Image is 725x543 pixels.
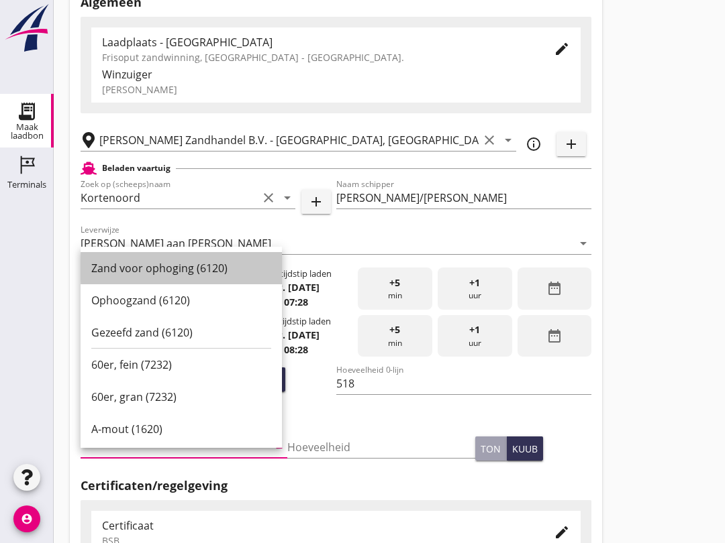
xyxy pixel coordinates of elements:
[81,187,258,208] input: Zoek op (scheeps)naam
[102,34,532,50] div: Laadplaats - [GEOGRAPHIC_DATA]
[91,260,271,276] div: Zand voor ophoging (6120)
[91,324,271,341] div: Gezeefd zand (6120)
[554,41,570,57] i: edit
[481,132,497,148] i: clear
[260,190,277,206] i: clear
[91,421,271,437] div: A-mout (1620)
[389,322,400,337] span: +5
[273,328,320,341] strong: vr. [DATE]
[81,408,591,426] h2: Product(en)/vrachtbepaling
[7,180,46,189] div: Terminals
[469,322,480,337] span: +1
[102,518,532,534] div: Certificaat
[273,281,320,294] strong: vr. [DATE]
[287,436,475,458] input: Hoeveelheid
[438,267,512,310] div: uur
[475,436,507,461] button: ton
[91,389,271,405] div: 60er, gran (7232)
[99,129,479,151] input: Losplaats
[481,442,501,456] div: ton
[575,235,591,251] i: arrow_drop_down
[563,136,579,152] i: add
[102,162,171,174] h2: Beladen vaartuig
[91,357,271,373] div: 60er, fein (7232)
[284,343,308,356] strong: 08:28
[336,187,592,208] input: Naam schipper
[438,315,512,357] div: uur
[389,276,400,290] span: +5
[308,194,324,210] i: add
[102,82,570,97] div: [PERSON_NAME]
[3,3,51,53] img: logo-small.a267ee39.svg
[81,237,271,249] div: [PERSON_NAME] aan [PERSON_NAME]
[279,190,295,206] i: arrow_drop_down
[336,373,592,394] input: Hoeveelheid 0-lijn
[260,267,332,280] div: Starttijdstip laden
[512,442,538,456] div: kuub
[469,276,480,290] span: +1
[358,267,432,310] div: min
[262,315,331,328] div: Eindtijdstip laden
[81,477,591,495] h2: Certificaten/regelgeving
[546,280,563,296] i: date_range
[554,524,570,540] i: edit
[546,328,563,344] i: date_range
[102,50,532,64] div: Frisoput zandwinning, [GEOGRAPHIC_DATA] - [GEOGRAPHIC_DATA].
[500,132,516,148] i: arrow_drop_down
[358,315,432,357] div: min
[526,136,542,152] i: info_outline
[284,296,308,308] strong: 07:28
[507,436,543,461] button: kuub
[13,505,40,532] i: account_circle
[91,292,271,308] div: Ophoogzand (6120)
[102,66,570,82] div: Winzuiger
